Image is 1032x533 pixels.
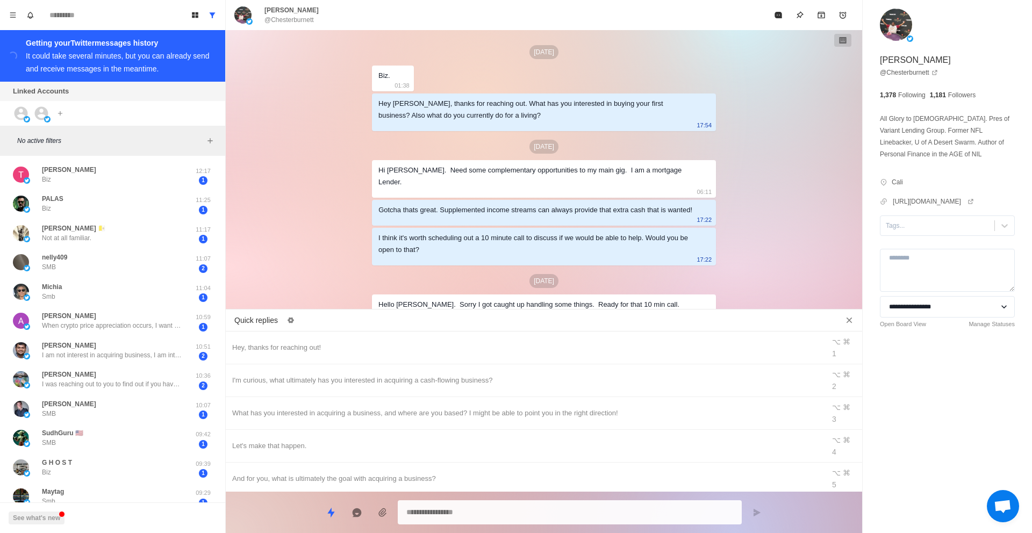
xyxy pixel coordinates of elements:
p: 09:39 [190,459,217,469]
p: 11:07 [190,254,217,263]
p: 1,181 [930,90,946,100]
p: 06:11 [697,186,712,198]
span: 1 [199,410,207,419]
div: Hi [PERSON_NAME]. Need some complementary opportunities to my main gig. I am a mortgage Lender. [378,164,692,188]
div: Getting your Twitter messages history [26,37,212,49]
button: Add filters [204,134,217,147]
p: Biz [42,204,51,213]
div: Hey [PERSON_NAME], thanks for reaching out. What has you interested in buying your first business... [378,98,692,121]
img: picture [13,371,29,387]
p: [PERSON_NAME] [42,165,96,175]
p: [DATE] [529,140,558,154]
div: Let's make that happen. [232,440,818,452]
p: SudhGuru 🇺🇸 [42,428,83,438]
p: 11:25 [190,196,217,205]
a: @Chesterburnett [880,68,938,77]
span: 1 [199,440,207,449]
p: Smb [42,496,55,506]
div: What has you interested in acquiring a business, and where are you based? I might be able to poin... [232,407,818,419]
img: picture [24,323,30,330]
p: PALAS [42,194,63,204]
img: picture [24,294,30,301]
p: SMB [42,262,56,272]
p: SMB [42,409,56,419]
p: Michia [42,282,62,292]
p: I was reaching out to you to find out if you have any openings. I’m a bookkeper and unbelievably ... [42,379,182,389]
p: Not at all familiar. [42,233,91,243]
img: picture [13,430,29,446]
button: Add account [54,107,67,120]
p: 10:59 [190,313,217,322]
p: Followers [948,90,976,100]
img: picture [24,441,30,447]
div: ⌥ ⌘ 2 [832,369,856,392]
p: 12:17 [190,167,217,176]
img: picture [24,177,30,184]
div: ⌥ ⌘ 4 [832,434,856,458]
button: Archive [811,4,832,26]
p: 1,378 [880,90,896,100]
p: Following [898,90,926,100]
img: picture [24,116,30,123]
div: ⌥ ⌘ 5 [832,467,856,491]
p: 09:29 [190,488,217,498]
div: And for you, what is ultimately the goal with acquiring a business? [232,473,818,485]
img: picture [24,470,30,477]
a: [URL][DOMAIN_NAME] [893,197,974,206]
a: Open Board View [880,320,926,329]
img: picture [13,196,29,212]
p: 17:22 [697,214,712,226]
p: 10:36 [190,371,217,380]
div: I'm curious, what ultimately has you interested in acquiring a cash-flowing business? [232,374,818,386]
div: Hello [PERSON_NAME]. Sorry I got caught up handling some things. Ready for that 10 min call. How ... [378,299,692,322]
button: See what's new [9,512,64,524]
p: 10:07 [190,401,217,410]
p: [PERSON_NAME] [880,54,951,67]
span: 2 [199,264,207,273]
p: Biz [42,467,51,477]
img: picture [907,35,913,42]
p: Linked Accounts [13,86,69,97]
button: Mark as read [768,4,789,26]
p: [PERSON_NAME] [42,399,96,409]
p: SMB [42,438,56,448]
p: 17:54 [697,119,712,131]
img: picture [13,401,29,417]
p: Cali [892,177,903,187]
img: picture [24,412,30,418]
img: picture [24,353,30,359]
button: Reply with AI [346,502,368,523]
p: Smb [42,292,55,301]
span: 1 [199,469,207,478]
p: nelly409 [42,253,67,262]
button: Quick replies [320,502,342,523]
div: ⌥ ⌘ 1 [832,336,856,359]
p: [DATE] [529,274,558,288]
img: picture [44,116,51,123]
img: picture [13,167,29,183]
div: ⌥ ⌘ 3 [832,401,856,425]
p: @Chesterburnett [264,15,314,25]
div: Gotcha thats great. Supplemented income streams can always provide that extra cash that is wanted! [378,204,692,216]
button: Send message [746,502,768,523]
button: Show all conversations [204,6,221,24]
p: [PERSON_NAME] 🇻🇦 [42,224,106,233]
img: picture [24,265,30,271]
button: Pin [789,4,811,26]
p: Biz [42,175,51,184]
p: No active filters [17,136,204,146]
a: Manage Statuses [969,320,1015,329]
a: Open chat [987,490,1019,522]
p: [DATE] [529,45,558,59]
img: picture [13,225,29,241]
img: picture [13,284,29,300]
span: 1 [199,176,207,185]
img: picture [24,382,30,388]
img: picture [24,206,30,213]
button: Edit quick replies [282,312,299,329]
span: 1 [199,323,207,332]
span: 2 [199,352,207,361]
img: picture [246,18,253,25]
div: Biz. [378,70,390,82]
p: [PERSON_NAME] [42,311,96,321]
